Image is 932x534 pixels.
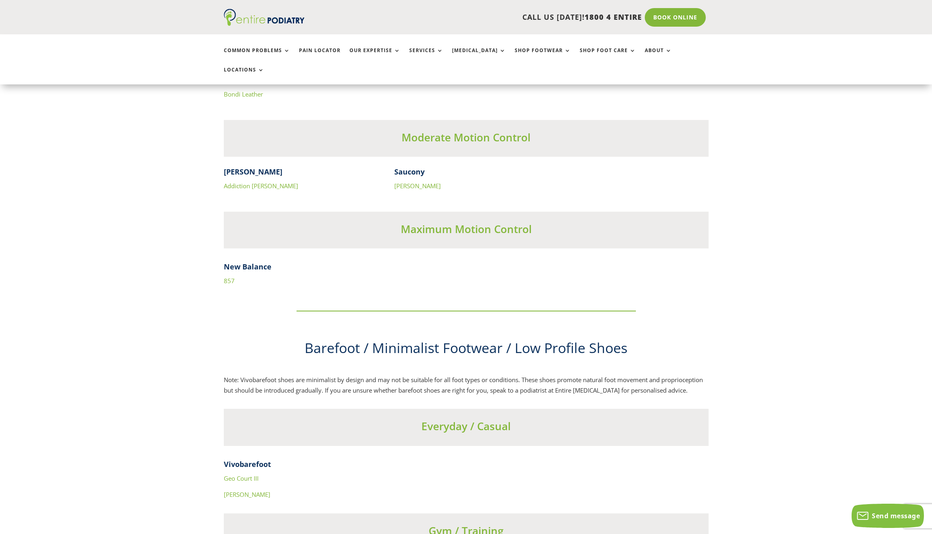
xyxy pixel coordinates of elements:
a: Bondi Leather [224,90,263,98]
a: Pain Locator [299,48,341,65]
a: Services [409,48,443,65]
button: Send message [852,504,924,528]
h3: Moderate Motion Control [224,130,709,149]
a: Locations [224,67,264,84]
a: Common Problems [224,48,290,65]
h3: Maximum Motion Control [224,222,709,240]
a: Book Online [645,8,706,27]
img: logo (1) [224,9,305,26]
a: Our Expertise [349,48,400,65]
a: About [645,48,672,65]
a: [MEDICAL_DATA] [452,48,506,65]
h4: New Balance [224,262,709,276]
span: Send message [872,511,920,520]
a: [PERSON_NAME] [224,490,270,498]
h4: Vivobarefoot [224,459,709,473]
h2: ​Barefoot / Minimalist Footwear / Low Profile Shoes [224,338,709,362]
a: Entire Podiatry [224,19,305,27]
h4: [PERSON_NAME] [224,167,368,181]
p: Note: Vivobarefoot shoes are minimalist by design and may not be suitable for all foot types or c... [224,375,709,395]
h3: Everyday / Casual [224,419,709,437]
span: 1800 4 ENTIRE [585,12,642,22]
a: Geo Court III [224,474,259,482]
a: [PERSON_NAME] [394,182,441,190]
a: 857 [224,277,235,285]
a: Shop Foot Care [580,48,636,65]
a: Addiction [PERSON_NAME] [224,182,298,190]
h4: Saucony [394,167,538,181]
p: CALL US [DATE]! [336,12,642,23]
a: Shop Footwear [515,48,571,65]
